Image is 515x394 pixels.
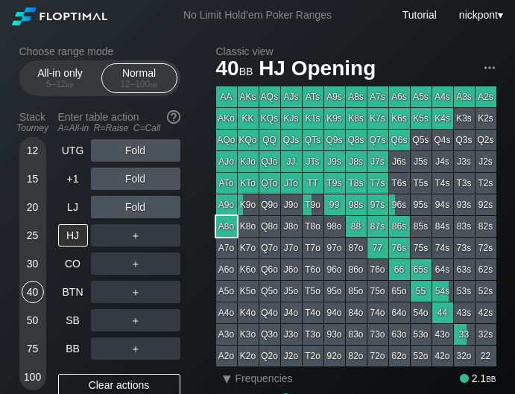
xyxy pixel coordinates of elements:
[22,366,44,388] div: 100
[58,281,88,303] div: BTN
[259,259,280,280] div: Q6o
[238,216,259,237] div: K8o
[367,281,388,302] div: 75o
[481,60,498,76] img: ellipsis.fd386fe8.svg
[454,302,475,323] div: 43s
[367,108,388,129] div: K7s
[281,108,302,129] div: KJs
[475,173,496,194] div: T2s
[22,309,44,331] div: 50
[389,238,410,258] div: 76s
[13,105,52,139] div: Stack
[281,281,302,302] div: J5o
[389,130,410,150] div: Q6s
[432,324,453,345] div: 43o
[367,346,388,366] div: 72o
[454,108,475,129] div: K3s
[411,130,432,150] div: Q5s
[303,108,323,129] div: KTs
[389,216,410,237] div: 86s
[486,372,496,384] span: bb
[411,324,432,345] div: 53o
[218,369,237,387] div: ▾
[259,151,280,172] div: QJo
[411,346,432,366] div: 52o
[303,216,323,237] div: T8o
[475,108,496,129] div: K2s
[324,151,345,172] div: J9s
[259,86,280,107] div: AQs
[216,302,237,323] div: A4o
[346,151,367,172] div: J8s
[324,216,345,237] div: 98o
[346,130,367,150] div: Q8s
[475,194,496,215] div: 92s
[22,139,44,162] div: 12
[22,196,44,218] div: 20
[216,346,237,366] div: A2o
[22,168,44,190] div: 15
[281,86,302,107] div: AJs
[432,259,453,280] div: 64s
[324,302,345,323] div: 94o
[389,194,410,215] div: 96s
[303,130,323,150] div: QTs
[91,139,180,162] div: Fold
[454,324,475,345] div: 33
[58,168,88,190] div: +1
[432,216,453,237] div: 84s
[58,252,88,275] div: CO
[238,194,259,215] div: K9o
[150,79,158,89] span: bb
[346,86,367,107] div: A8s
[402,9,437,21] a: Tutorial
[58,123,180,133] div: A=All-in R=Raise C=Call
[259,173,280,194] div: QTo
[19,45,180,57] h2: Choose range mode
[58,337,88,360] div: BB
[216,324,237,345] div: A3o
[259,281,280,302] div: Q5o
[389,108,410,129] div: K6s
[455,7,505,23] div: ▾
[324,324,345,345] div: 93o
[346,324,367,345] div: 83o
[13,123,52,133] div: Tourney
[389,302,410,323] div: 64o
[432,302,453,323] div: 44
[26,64,95,92] div: All-in only
[454,238,475,258] div: 73s
[454,346,475,366] div: 32o
[303,194,323,215] div: T9o
[281,302,302,323] div: J4o
[454,259,475,280] div: 63s
[475,281,496,302] div: 52s
[367,216,388,237] div: 87s
[324,238,345,258] div: 97o
[259,302,280,323] div: Q4o
[324,86,345,107] div: A9s
[454,173,475,194] div: T3s
[389,173,410,194] div: T6s
[411,173,432,194] div: T5s
[454,194,475,215] div: 93s
[216,130,237,150] div: AQo
[58,196,88,218] div: LJ
[432,346,453,366] div: 42o
[411,259,432,280] div: 65s
[238,238,259,258] div: K7o
[454,86,475,107] div: A3s
[389,324,410,345] div: 63o
[346,259,367,280] div: 86o
[432,238,453,258] div: 74s
[216,45,496,57] h2: Classic view
[324,259,345,280] div: 96o
[58,105,180,139] div: Enter table action
[259,324,280,345] div: Q3o
[303,302,323,323] div: T4o
[238,346,259,366] div: K2o
[411,238,432,258] div: 75s
[216,216,237,237] div: A8o
[346,194,367,215] div: 98s
[91,337,180,360] div: ＋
